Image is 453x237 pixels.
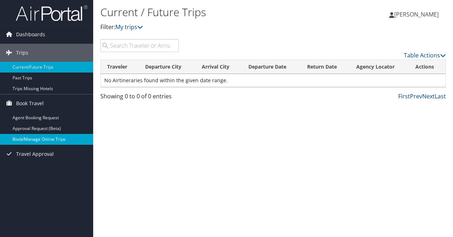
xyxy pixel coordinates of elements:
div: Showing 0 to 0 of 0 entries [100,92,179,104]
th: Agency Locator: activate to sort column ascending [350,60,409,74]
a: First [398,92,410,100]
th: Actions [409,60,445,74]
a: Prev [410,92,422,100]
h1: Current / Future Trips [100,5,331,20]
span: Travel Approval [16,145,54,163]
th: Departure City: activate to sort column ascending [139,60,195,74]
th: Arrival City: activate to sort column ascending [195,60,242,74]
a: [PERSON_NAME] [389,4,446,25]
th: Departure Date: activate to sort column descending [242,60,301,74]
a: Table Actions [404,51,446,59]
a: My trips [115,23,143,31]
a: Last [435,92,446,100]
th: Return Date: activate to sort column ascending [301,60,350,74]
a: Next [422,92,435,100]
img: airportal-logo.png [16,5,87,22]
span: [PERSON_NAME] [394,10,439,18]
span: Trips [16,44,28,62]
th: Traveler: activate to sort column ascending [101,60,139,74]
span: Dashboards [16,25,45,43]
input: Search Traveler or Arrival City [100,39,179,52]
span: Book Travel [16,94,44,112]
p: Filter: [100,23,331,32]
td: No Airtineraries found within the given date range. [101,74,445,87]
